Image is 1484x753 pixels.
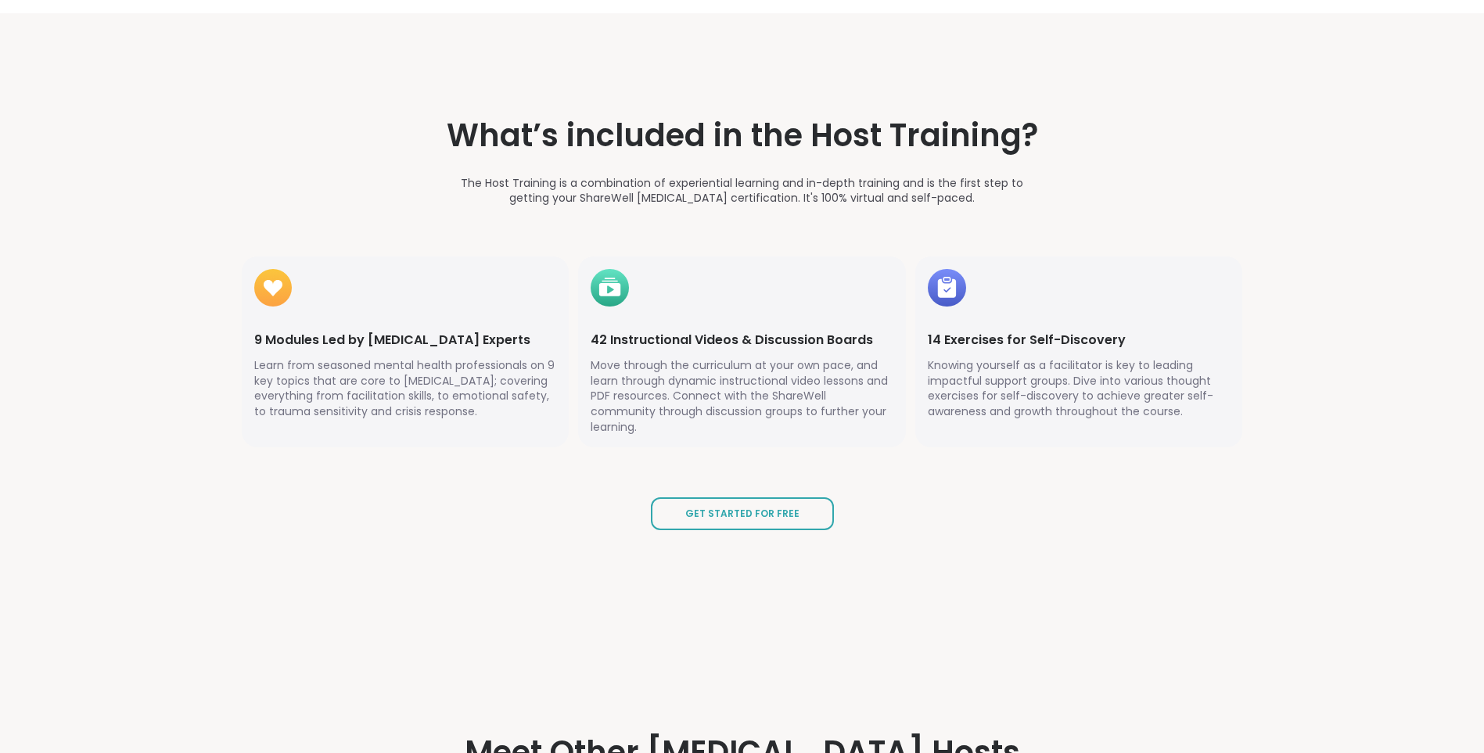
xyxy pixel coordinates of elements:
[442,176,1043,206] p: The Host Training is a combination of experiential learning and in-depth training and is the firs...
[254,332,557,349] h4: 9 Modules Led by [MEDICAL_DATA] Experts
[685,507,799,521] span: Get Started for Free
[651,497,834,530] button: Get Started for Free
[254,358,557,419] p: Learn from seasoned mental health professionals on 9 key topics that are core to [MEDICAL_DATA]; ...
[591,332,893,349] h4: 42 Instructional Videos & Discussion Boards
[442,113,1043,157] h2: What’s included in the Host Training?
[928,332,1231,349] h4: 14 Exercises for Self-Discovery
[928,358,1231,419] p: Knowing yourself as a facilitator is key to leading impactful support groups. Dive into various t...
[591,358,893,435] p: Move through the curriculum at your own pace, and learn through dynamic instructional video lesso...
